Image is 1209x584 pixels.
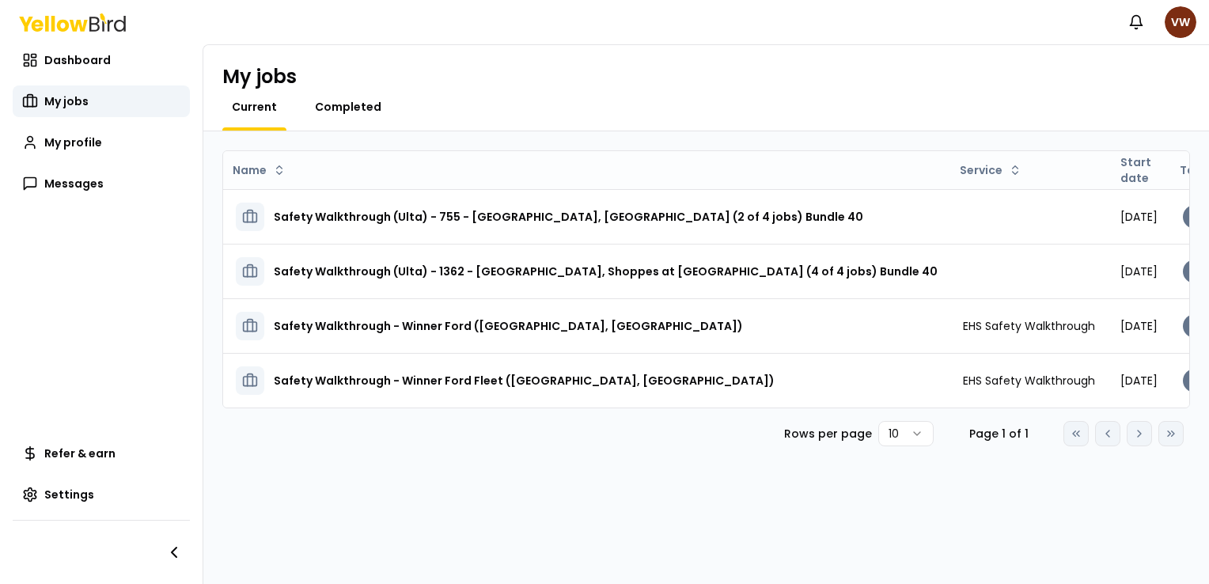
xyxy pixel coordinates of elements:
p: Rows per page [784,426,872,442]
a: Messages [13,168,190,199]
a: Current [222,99,286,115]
span: [DATE] [1120,318,1158,334]
div: 0 [1183,260,1207,283]
h1: My jobs [222,64,297,89]
div: Page 1 of 1 [959,426,1038,442]
span: Refer & earn [44,446,116,461]
th: Start date [1108,151,1170,189]
h3: Safety Walkthrough (Ulta) - 1362 - [GEOGRAPHIC_DATA], Shoppes at [GEOGRAPHIC_DATA] (4 of 4 jobs) ... [274,257,938,286]
span: VW [1165,6,1196,38]
a: Refer & earn [13,438,190,469]
div: 0 [1183,314,1207,338]
span: My profile [44,135,102,150]
a: Completed [305,99,391,115]
h3: Safety Walkthrough (Ulta) - 755 - [GEOGRAPHIC_DATA], [GEOGRAPHIC_DATA] (2 of 4 jobs) Bundle 40 [274,203,863,231]
a: My profile [13,127,190,158]
span: Completed [315,99,381,115]
span: [DATE] [1120,264,1158,279]
span: Messages [44,176,104,192]
button: Service [953,157,1028,183]
span: Name [233,162,267,178]
span: Dashboard [44,52,111,68]
span: Service [960,162,1002,178]
button: Name [226,157,292,183]
span: EHS Safety Walkthrough [963,318,1095,334]
a: Dashboard [13,44,190,76]
div: 0 [1183,369,1207,392]
div: 0 [1183,205,1207,229]
h3: Safety Walkthrough - Winner Ford ([GEOGRAPHIC_DATA], [GEOGRAPHIC_DATA]) [274,312,743,340]
span: EHS Safety Walkthrough [963,373,1095,389]
span: Current [232,99,277,115]
h3: Safety Walkthrough - Winner Ford Fleet ([GEOGRAPHIC_DATA], [GEOGRAPHIC_DATA]) [274,366,775,395]
span: [DATE] [1120,209,1158,225]
a: My jobs [13,85,190,117]
span: Settings [44,487,94,502]
span: [DATE] [1120,373,1158,389]
a: Settings [13,479,190,510]
span: My jobs [44,93,89,109]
